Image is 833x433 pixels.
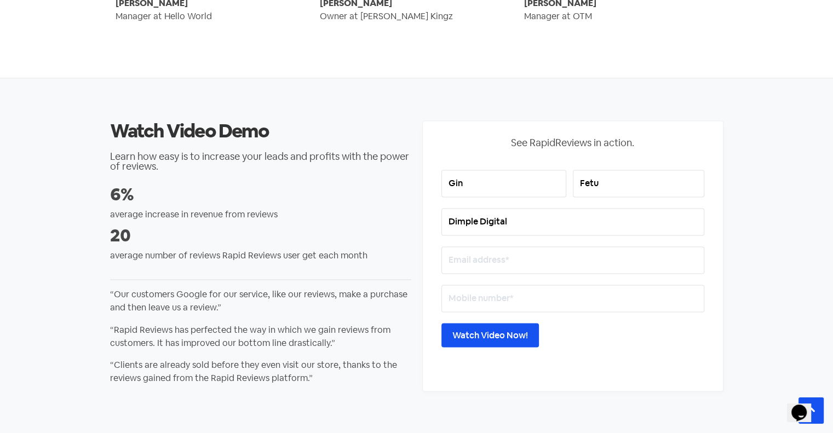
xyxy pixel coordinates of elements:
input: Mobile number* [441,285,704,312]
strong: 20 [110,224,131,246]
input: First name* [441,170,566,197]
h2: Learn how easy is to increase your leads and profits with the power of reviews. [110,152,411,171]
h2: Watch Video Demo [110,119,411,143]
p: “Our customers Google for our service, like our reviews, make a purchase and then leave us a revi... [110,288,411,314]
p: average increase in revenue from reviews [110,208,411,221]
p: “Clients are already sold before they even visit our store, thanks to the reviews gained from the... [110,358,411,384]
input: Watch Video Now! [441,323,539,347]
p: average number of reviews Rapid Reviews user get each month [110,249,411,262]
iframe: chat widget [787,389,822,422]
input: Email address* [441,246,704,274]
p: “Rapid Reviews has perfected the way in which we gain reviews from customers. It has improved our... [110,323,411,349]
p: See RapidReviews in action. [441,135,704,150]
input: Last name* [573,170,704,197]
strong: 6% [110,183,134,205]
input: Business name* [441,208,704,235]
